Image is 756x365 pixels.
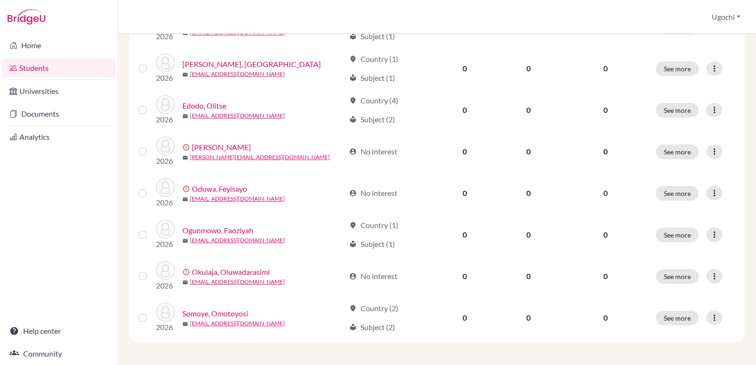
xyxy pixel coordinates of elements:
[434,172,496,214] td: 0
[190,111,285,120] a: [EMAIL_ADDRESS][DOMAIN_NAME]
[656,228,699,242] button: See more
[434,255,496,297] td: 0
[182,225,253,236] a: Ogunmowo, Faoziyah
[156,155,175,167] p: 2026
[434,48,496,89] td: 0
[656,103,699,118] button: See more
[656,186,699,201] button: See more
[349,271,397,282] div: No interest
[182,268,192,276] span: error_outline
[349,33,357,40] span: local_library
[190,195,285,203] a: [EMAIL_ADDRESS][DOMAIN_NAME]
[182,238,188,244] span: mail
[349,72,395,84] div: Subject (1)
[182,100,226,111] a: Edodo, Olitse
[496,131,561,172] td: 0
[349,74,357,82] span: local_library
[156,53,175,72] img: Charodath Murukadason, Kaushik
[707,8,745,26] button: Ugochi
[2,127,116,146] a: Analytics
[156,220,175,238] img: Ogunmowo, Faoziyah
[434,89,496,131] td: 0
[190,70,285,78] a: [EMAIL_ADDRESS][DOMAIN_NAME]
[496,172,561,214] td: 0
[496,89,561,131] td: 0
[567,146,644,157] p: 0
[656,269,699,284] button: See more
[156,178,175,197] img: Oduwa, Feyisayo
[349,148,357,155] span: account_circle
[349,97,357,104] span: location_on
[349,116,357,123] span: local_library
[567,312,644,323] p: 0
[656,61,699,76] button: See more
[182,72,188,77] span: mail
[349,240,357,248] span: local_library
[567,63,644,74] p: 0
[156,238,175,250] p: 2026
[192,183,247,195] a: Oduwa, Feyisayo
[182,144,192,151] span: error_outline
[434,214,496,255] td: 0
[349,220,398,231] div: Country (1)
[182,321,188,327] span: mail
[2,59,116,77] a: Students
[182,59,321,70] a: [PERSON_NAME], [GEOGRAPHIC_DATA]
[496,255,561,297] td: 0
[8,9,45,25] img: Bridge-U
[2,104,116,123] a: Documents
[567,229,644,240] p: 0
[567,187,644,199] p: 0
[496,214,561,255] td: 0
[190,319,285,328] a: [EMAIL_ADDRESS][DOMAIN_NAME]
[182,155,188,161] span: mail
[2,344,116,363] a: Community
[2,322,116,340] a: Help center
[190,278,285,286] a: [EMAIL_ADDRESS][DOMAIN_NAME]
[349,31,395,42] div: Subject (1)
[190,153,330,161] a: [PERSON_NAME][EMAIL_ADDRESS][DOMAIN_NAME]
[190,236,285,245] a: [EMAIL_ADDRESS][DOMAIN_NAME]
[496,48,561,89] td: 0
[349,221,357,229] span: location_on
[349,189,357,197] span: account_circle
[2,82,116,101] a: Universities
[434,131,496,172] td: 0
[349,322,395,333] div: Subject (2)
[567,271,644,282] p: 0
[349,53,398,65] div: Country (1)
[496,297,561,339] td: 0
[192,266,270,278] a: Okulaja, Oluwadarasimi
[182,113,188,119] span: mail
[182,196,188,202] span: mail
[156,72,175,84] p: 2026
[349,303,398,314] div: Country (2)
[349,114,395,125] div: Subject (2)
[192,142,251,153] a: [PERSON_NAME]
[182,308,248,319] a: Somoye, Omotoyosi
[656,144,699,159] button: See more
[349,146,397,157] div: No interest
[434,297,496,339] td: 0
[156,303,175,322] img: Somoye, Omotoyosi
[349,305,357,312] span: location_on
[156,280,175,291] p: 2026
[349,272,357,280] span: account_circle
[349,95,398,106] div: Country (4)
[2,36,116,55] a: Home
[349,187,397,199] div: No interest
[349,323,357,331] span: local_library
[156,136,175,155] img: Faseemo, Michael
[349,238,395,250] div: Subject (1)
[156,197,175,208] p: 2026
[156,31,175,42] p: 2026
[567,104,644,116] p: 0
[349,55,357,63] span: location_on
[156,95,175,114] img: Edodo, Olitse
[656,311,699,325] button: See more
[182,185,192,193] span: error_outline
[182,280,188,285] span: mail
[182,30,188,36] span: mail
[156,261,175,280] img: Okulaja, Oluwadarasimi
[156,322,175,333] p: 2026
